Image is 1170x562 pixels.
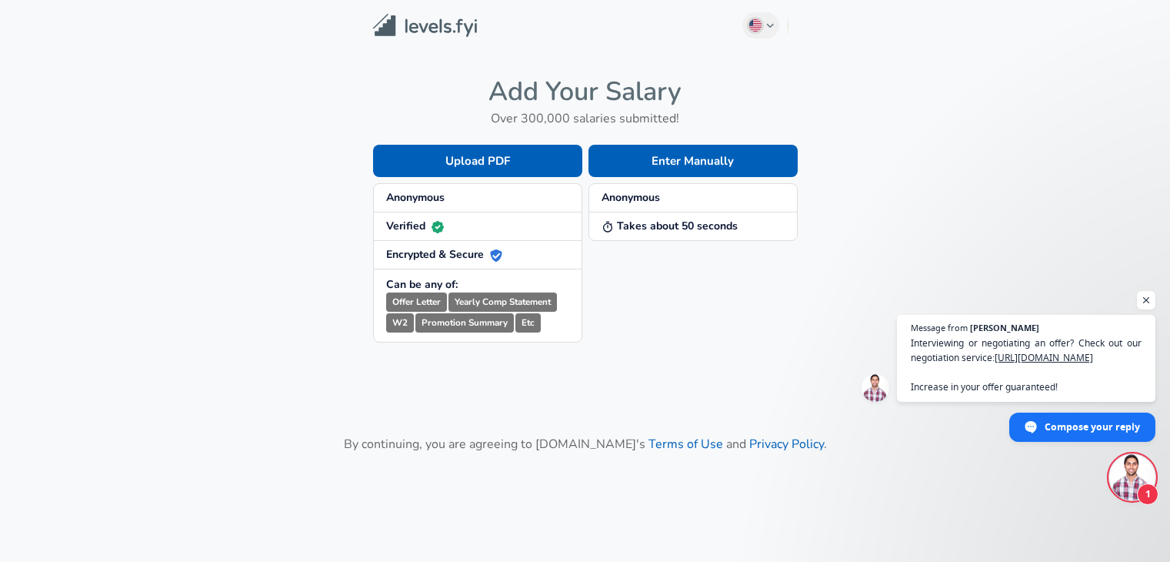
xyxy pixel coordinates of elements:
[373,145,582,177] button: Upload PDF
[1109,454,1155,500] div: Open chat
[386,277,458,292] strong: Can be any of:
[911,336,1142,394] span: Interviewing or negotiating an offer? Check out our negotiation service: Increase in your offer g...
[386,313,414,333] small: W2
[749,436,824,453] a: Privacy Policy
[602,219,738,233] strong: Takes about 50 seconds
[742,12,779,38] button: English (US)
[648,436,723,453] a: Terms of Use
[588,145,798,177] button: Enter Manually
[602,190,660,205] strong: Anonymous
[1045,413,1140,440] span: Compose your reply
[373,108,798,129] h6: Over 300,000 salaries submitted!
[749,19,762,32] img: English (US)
[386,247,502,262] strong: Encrypted & Secure
[386,293,447,312] small: Offer Letter
[970,323,1039,332] span: [PERSON_NAME]
[911,323,968,332] span: Message from
[386,219,444,233] strong: Verified
[415,313,514,333] small: Promotion Summary
[1137,483,1158,505] span: 1
[373,14,477,38] img: Levels.fyi
[373,75,798,108] h4: Add Your Salary
[448,293,557,312] small: Yearly Comp Statement
[515,313,541,333] small: Etc
[386,190,445,205] strong: Anonymous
